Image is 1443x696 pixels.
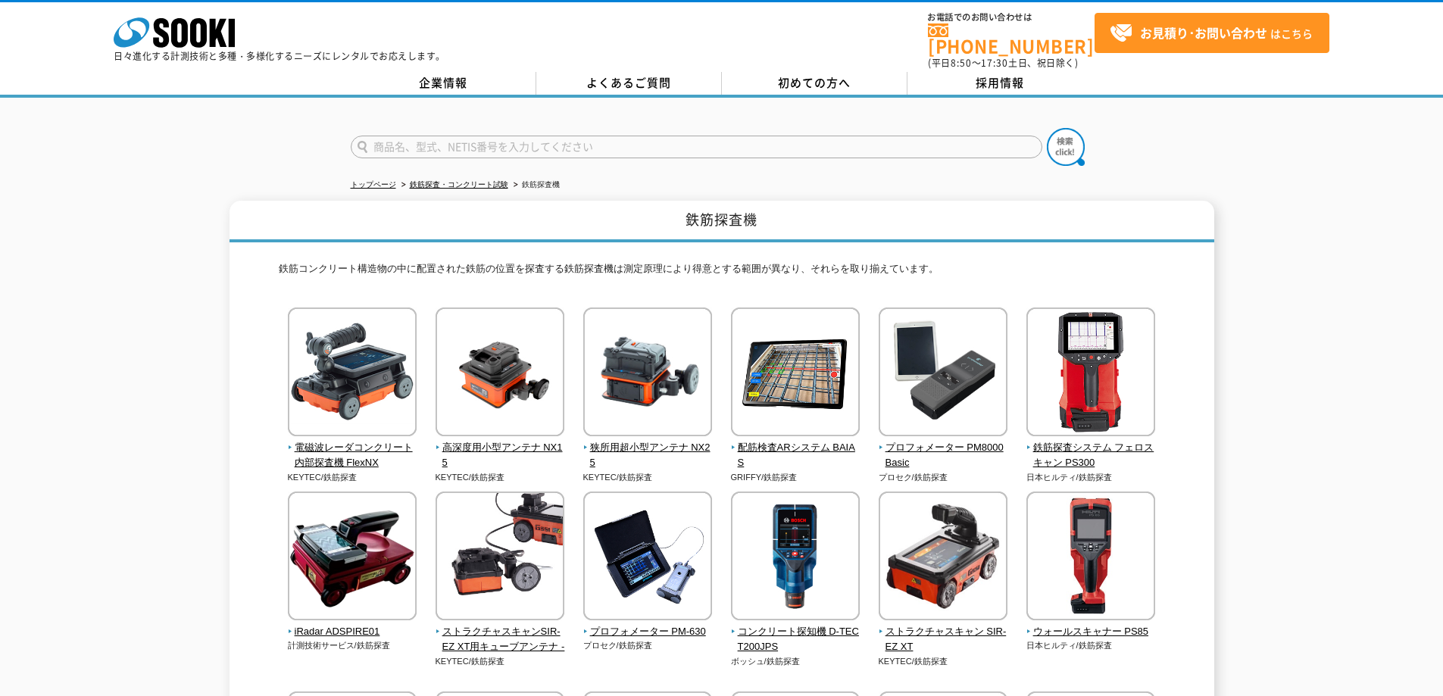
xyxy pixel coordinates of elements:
p: KEYTEC/鉄筋探査 [436,655,565,668]
a: お見積り･お問い合わせはこちら [1095,13,1329,53]
input: 商品名、型式、NETIS番号を入力してください [351,136,1042,158]
a: [PHONE_NUMBER] [928,23,1095,55]
p: 計測技術サービス/鉄筋探査 [288,639,417,652]
a: ストラクチャスキャンSIR-EZ XT用キューブアンテナ - [436,610,565,655]
p: プロセク/鉄筋探査 [879,471,1008,484]
span: プロフォメーター PM-630 [583,624,713,640]
p: KEYTEC/鉄筋探査 [879,655,1008,668]
a: コンクリート探知機 D-TECT200JPS [731,610,860,655]
img: コンクリート探知機 D-TECT200JPS [731,492,860,624]
a: 電磁波レーダコンクリート内部探査機 FlexNX [288,426,417,471]
span: ストラクチャスキャン SIR-EZ XT [879,624,1008,656]
p: ボッシュ/鉄筋探査 [731,655,860,668]
span: コンクリート探知機 D-TECT200JPS [731,624,860,656]
a: プロフォメーター PM8000Basic [879,426,1008,471]
a: 初めての方へ [722,72,907,95]
li: 鉄筋探査機 [511,177,560,193]
span: お電話でのお問い合わせは [928,13,1095,22]
a: 高深度用小型アンテナ NX15 [436,426,565,471]
a: 企業情報 [351,72,536,95]
a: iRadar ADSPIRE01 [288,610,417,640]
img: ストラクチャスキャンSIR-EZ XT用キューブアンテナ - [436,492,564,624]
a: 鉄筋探査・コンクリート試験 [410,180,508,189]
span: 電磁波レーダコンクリート内部探査機 FlexNX [288,440,417,472]
img: ウォールスキャナー PS85 [1026,492,1155,624]
p: 日本ヒルティ/鉄筋探査 [1026,471,1156,484]
img: 配筋検査ARシステム BAIAS [731,307,860,440]
a: 配筋検査ARシステム BAIAS [731,426,860,471]
p: 日々進化する計測技術と多種・多様化するニーズにレンタルでお応えします。 [114,51,445,61]
a: ストラクチャスキャン SIR-EZ XT [879,610,1008,655]
span: 高深度用小型アンテナ NX15 [436,440,565,472]
span: (平日 ～ 土日、祝日除く) [928,56,1078,70]
img: 狭所用超小型アンテナ NX25 [583,307,712,440]
a: トップページ [351,180,396,189]
a: 鉄筋探査システム フェロスキャン PS300 [1026,426,1156,471]
img: 電磁波レーダコンクリート内部探査機 FlexNX [288,307,417,440]
span: 8:50 [951,56,972,70]
a: 採用情報 [907,72,1093,95]
p: KEYTEC/鉄筋探査 [436,471,565,484]
span: 配筋検査ARシステム BAIAS [731,440,860,472]
a: ウォールスキャナー PS85 [1026,610,1156,640]
span: ストラクチャスキャンSIR-EZ XT用キューブアンテナ - [436,624,565,656]
span: はこちら [1110,22,1313,45]
span: 狭所用超小型アンテナ NX25 [583,440,713,472]
p: 鉄筋コンクリート構造物の中に配置された鉄筋の位置を探査する鉄筋探査機は測定原理により得意とする範囲が異なり、それらを取り揃えています。 [279,261,1165,285]
p: プロセク/鉄筋探査 [583,639,713,652]
img: プロフォメーター PM-630 [583,492,712,624]
img: 鉄筋探査システム フェロスキャン PS300 [1026,307,1155,440]
img: プロフォメーター PM8000Basic [879,307,1007,440]
span: プロフォメーター PM8000Basic [879,440,1008,472]
span: ウォールスキャナー PS85 [1026,624,1156,640]
a: よくあるご質問 [536,72,722,95]
a: プロフォメーター PM-630 [583,610,713,640]
img: btn_search.png [1047,128,1085,166]
h1: 鉄筋探査機 [230,201,1214,242]
img: 高深度用小型アンテナ NX15 [436,307,564,440]
span: iRadar ADSPIRE01 [288,624,417,640]
strong: お見積り･お問い合わせ [1140,23,1267,42]
span: 初めての方へ [778,74,851,91]
p: 日本ヒルティ/鉄筋探査 [1026,639,1156,652]
a: 狭所用超小型アンテナ NX25 [583,426,713,471]
span: 17:30 [981,56,1008,70]
span: 鉄筋探査システム フェロスキャン PS300 [1026,440,1156,472]
p: KEYTEC/鉄筋探査 [583,471,713,484]
img: iRadar ADSPIRE01 [288,492,417,624]
p: GRIFFY/鉄筋探査 [731,471,860,484]
p: KEYTEC/鉄筋探査 [288,471,417,484]
img: ストラクチャスキャン SIR-EZ XT [879,492,1007,624]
